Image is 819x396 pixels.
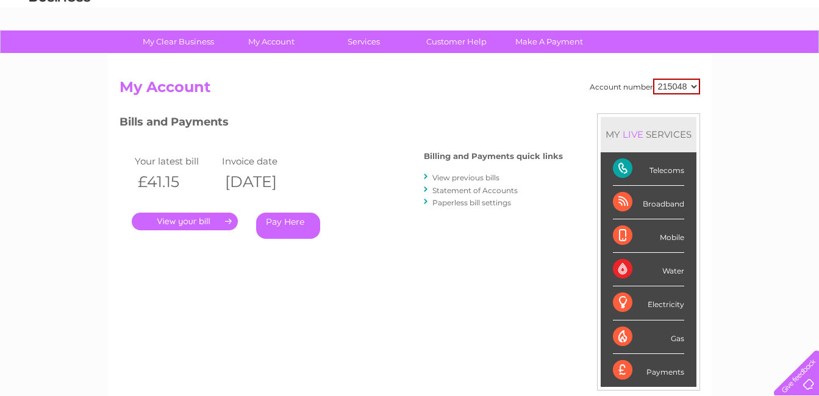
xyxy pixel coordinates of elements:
div: Clear Business is a trading name of Verastar Limited (registered in [GEOGRAPHIC_DATA] No. 3667643... [122,7,698,59]
a: Water [604,52,628,61]
div: Broadband [613,186,684,219]
a: Energy [635,52,662,61]
th: [DATE] [219,169,307,194]
img: logo.png [29,32,91,69]
a: Pay Here [256,213,320,239]
a: Paperless bill settings [432,198,511,207]
a: Telecoms [669,52,706,61]
h3: Bills and Payments [120,113,563,135]
div: Gas [613,320,684,354]
a: . [132,213,238,230]
a: Contact [738,52,768,61]
div: MY SERVICES [601,117,696,152]
div: Water [613,253,684,286]
div: Electricity [613,286,684,320]
div: Account number [590,79,700,94]
td: Invoice date [219,153,307,169]
a: View previous bills [432,173,499,182]
a: Blog [713,52,731,61]
div: Mobile [613,219,684,253]
a: My Account [221,30,321,53]
a: My Clear Business [128,30,229,53]
a: Customer Help [406,30,507,53]
div: LIVE [620,129,646,140]
th: £41.15 [132,169,220,194]
a: Services [313,30,414,53]
a: Log out [779,52,807,61]
td: Your latest bill [132,153,220,169]
a: 0333 014 3131 [589,6,673,21]
h2: My Account [120,79,700,102]
a: Make A Payment [499,30,599,53]
a: Statement of Accounts [432,186,518,195]
div: Payments [613,354,684,387]
div: Telecoms [613,152,684,186]
h4: Billing and Payments quick links [424,152,563,161]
